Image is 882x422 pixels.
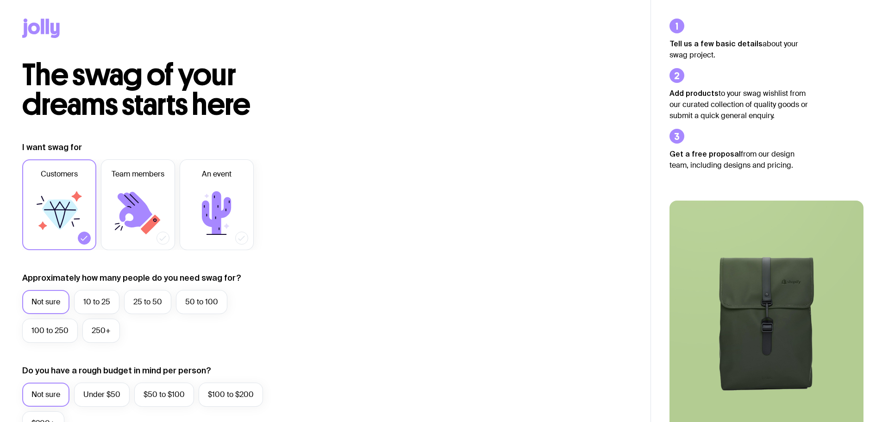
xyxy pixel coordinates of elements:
[22,365,211,376] label: Do you have a rough budget in mind per person?
[176,290,227,314] label: 50 to 100
[669,148,808,171] p: from our design team, including designs and pricing.
[22,272,241,283] label: Approximately how many people do you need swag for?
[669,89,719,97] strong: Add products
[22,290,69,314] label: Not sure
[74,383,130,407] label: Under $50
[22,319,78,343] label: 100 to 250
[112,169,164,180] span: Team members
[22,57,250,123] span: The swag of your dreams starts here
[41,169,78,180] span: Customers
[22,142,82,153] label: I want swag for
[669,39,763,48] strong: Tell us a few basic details
[202,169,231,180] span: An event
[669,88,808,121] p: to your swag wishlist from our curated collection of quality goods or submit a quick general enqu...
[82,319,120,343] label: 250+
[199,383,263,407] label: $100 to $200
[669,38,808,61] p: about your swag project.
[74,290,119,314] label: 10 to 25
[22,383,69,407] label: Not sure
[124,290,171,314] label: 25 to 50
[669,150,741,158] strong: Get a free proposal
[134,383,194,407] label: $50 to $100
